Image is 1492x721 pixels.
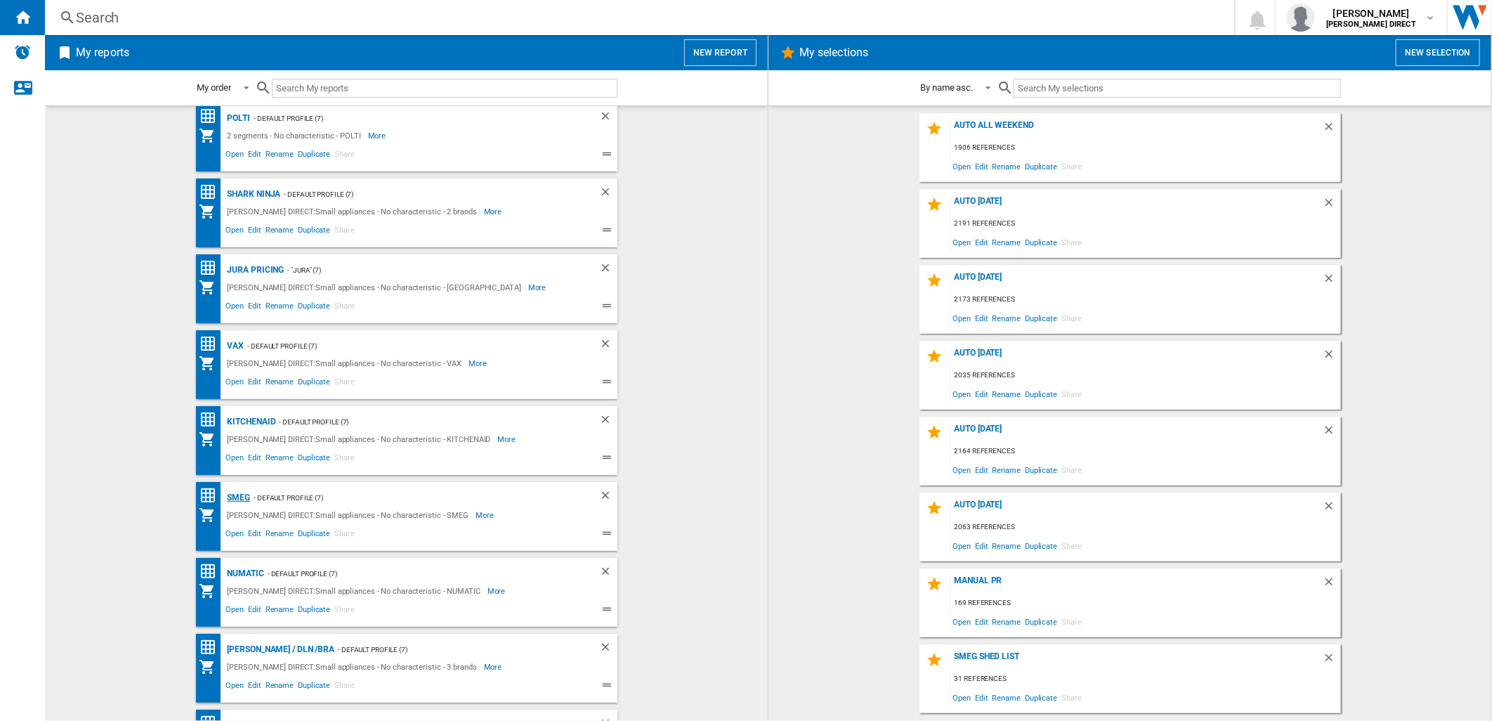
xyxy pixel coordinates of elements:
[224,261,284,279] div: JURA Pricing
[973,157,990,176] span: Edit
[280,186,570,203] div: - Default profile (7)
[990,384,1023,403] span: Rename
[199,431,224,448] div: My Assortment
[296,603,332,620] span: Duplicate
[973,384,990,403] span: Edit
[224,679,247,696] span: Open
[476,507,496,524] span: More
[973,688,990,707] span: Edit
[224,355,469,372] div: [PERSON_NAME] DIRECT:Small appliances - No characteristic - VAX
[224,603,247,620] span: Open
[296,527,332,544] span: Duplicate
[990,460,1023,479] span: Rename
[199,259,224,277] div: Price Ranking
[484,658,504,675] span: More
[951,500,1323,519] div: AUTO [DATE]
[990,536,1023,555] span: Rename
[224,375,247,392] span: Open
[224,186,281,203] div: Shark Ninja
[199,355,224,372] div: My Assortment
[224,583,487,599] div: [PERSON_NAME] DIRECT:Small appliances - No characteristic - NUMATIC
[1059,612,1084,631] span: Share
[951,460,974,479] span: Open
[951,576,1323,595] div: Manual PR
[332,679,357,696] span: Share
[1323,651,1341,670] div: Delete
[199,563,224,580] div: Price Ranking
[1059,233,1084,252] span: Share
[599,110,617,127] div: Delete
[272,79,617,98] input: Search My reports
[951,291,1341,308] div: 2173 references
[199,279,224,296] div: My Assortment
[951,348,1323,367] div: AUTO [DATE]
[224,337,244,355] div: VAX
[199,203,224,220] div: My Assortment
[224,413,276,431] div: KITCHENAID
[951,196,1323,215] div: AUTO [DATE]
[1023,308,1059,327] span: Duplicate
[1023,384,1059,403] span: Duplicate
[224,527,247,544] span: Open
[199,487,224,505] div: Price Ranking
[990,157,1023,176] span: Rename
[797,39,871,66] h2: My selections
[951,612,974,631] span: Open
[296,223,332,240] span: Duplicate
[484,203,504,220] span: More
[498,431,518,448] span: More
[1023,688,1059,707] span: Duplicate
[224,148,247,164] span: Open
[1059,536,1084,555] span: Share
[332,451,357,468] span: Share
[250,110,570,127] div: - Default profile (7)
[1396,39,1480,66] button: New selection
[973,612,990,631] span: Edit
[246,679,263,696] span: Edit
[332,148,357,164] span: Share
[246,375,263,392] span: Edit
[1059,308,1084,327] span: Share
[599,641,617,658] div: Delete
[224,203,484,220] div: [PERSON_NAME] DIRECT:Small appliances - No characteristic - 2 brands
[1014,79,1340,98] input: Search My selections
[1059,460,1084,479] span: Share
[951,139,1341,157] div: 1906 references
[990,612,1023,631] span: Rename
[951,120,1323,139] div: AUTO ALL WEEKEND
[332,299,357,316] span: Share
[973,460,990,479] span: Edit
[1326,20,1416,29] b: [PERSON_NAME] DIRECT
[224,565,264,583] div: NUMATIC
[1323,272,1341,291] div: Delete
[990,688,1023,707] span: Rename
[1323,500,1341,519] div: Delete
[332,527,357,544] span: Share
[1326,6,1416,20] span: [PERSON_NAME]
[224,223,247,240] span: Open
[246,451,263,468] span: Edit
[246,299,263,316] span: Edit
[296,679,332,696] span: Duplicate
[1023,536,1059,555] span: Duplicate
[224,641,335,658] div: [PERSON_NAME] / DLN /BRA
[1323,576,1341,595] div: Delete
[1023,233,1059,252] span: Duplicate
[284,261,570,279] div: - "Jura" (7)
[951,308,974,327] span: Open
[1059,157,1084,176] span: Share
[951,443,1341,460] div: 2164 references
[368,127,388,144] span: More
[224,431,498,448] div: [PERSON_NAME] DIRECT:Small appliances - No characteristic - KITCHENAID
[951,233,974,252] span: Open
[951,157,974,176] span: Open
[528,279,549,296] span: More
[973,308,990,327] span: Edit
[199,183,224,201] div: Price Ranking
[199,411,224,429] div: Price Ranking
[951,536,974,555] span: Open
[224,658,484,675] div: [PERSON_NAME] DIRECT:Small appliances - No characteristic - 3 brands
[73,39,132,66] h2: My reports
[599,565,617,583] div: Delete
[199,108,224,125] div: Price Ranking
